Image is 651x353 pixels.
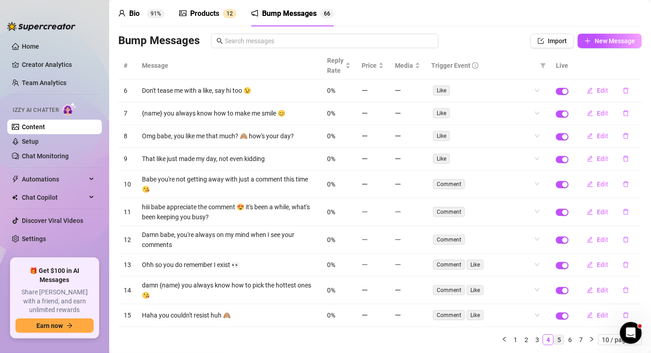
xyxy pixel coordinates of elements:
span: 🎁 Get $100 in AI Messages [15,267,94,284]
a: Home [22,43,39,50]
span: edit [587,133,593,139]
td: Damn babe, you're always on my mind when I see your comments [136,226,322,254]
li: Next Page [586,334,597,345]
span: minus [395,110,401,116]
button: delete [616,308,636,323]
span: 0% [327,132,335,140]
span: delete [623,156,629,162]
span: Like [467,260,484,270]
td: {name} you always know how to make me smile 😊 [136,102,322,125]
button: delete [616,283,636,298]
a: 7 [576,335,586,345]
span: minus [395,237,401,243]
a: Content [22,123,45,131]
span: minus [362,156,368,162]
img: logo-BBDzfeDw.svg [7,22,76,31]
span: Edit [597,261,608,268]
a: Team Analytics [22,79,66,86]
span: Chat Copilot [22,190,86,205]
span: Comment [433,285,465,295]
span: minus [395,156,401,162]
div: Products [190,8,219,19]
th: # [118,52,136,80]
li: 1 [510,334,521,345]
span: delete [623,133,629,139]
span: minus [362,237,368,243]
iframe: Intercom live chat [620,322,642,344]
span: Edit [597,110,608,117]
td: 14 [118,277,136,304]
span: filter [539,59,548,72]
span: minus [362,133,368,139]
span: Share [PERSON_NAME] with a friend, and earn unlimited rewards [15,288,94,315]
a: Discover Viral Videos [22,217,83,224]
a: 3 [532,335,542,345]
span: plus [585,38,591,44]
button: Import [530,34,574,48]
button: delete [616,232,636,247]
span: minus [395,87,401,94]
span: notification [251,10,258,17]
button: delete [616,151,636,166]
button: Edit [580,232,616,247]
th: Reply Rate [322,52,356,80]
sup: 66 [320,9,334,18]
span: Comment [433,260,465,270]
a: Settings [22,235,46,242]
span: Like [467,285,484,295]
span: Like [433,154,450,164]
span: edit [587,237,593,243]
span: Trigger Event [431,61,470,71]
img: AI Chatter [62,102,76,116]
li: 3 [532,334,543,345]
span: minus [395,181,401,187]
span: 0% [327,87,335,94]
span: delete [623,312,629,318]
li: 6 [565,334,575,345]
button: delete [616,129,636,143]
td: damn {name} you always know how to pick the hottest ones 😘 [136,277,322,304]
span: minus [395,209,401,215]
span: delete [623,262,629,268]
button: delete [616,257,636,272]
sup: 91% [147,9,165,18]
td: Ohh so you do remember I exist 👀 [136,254,322,277]
td: Don't tease me with a like, say hi too 😉 [136,80,322,102]
span: Earn now [36,322,63,329]
div: Page Size [598,334,642,345]
div: Bio [129,8,140,19]
li: 2 [521,334,532,345]
button: New Message [578,34,642,48]
span: Edit [597,287,608,294]
span: Like [433,131,450,141]
button: Edit [580,151,616,166]
a: Creator Analytics [22,57,95,72]
span: delete [623,237,629,243]
span: Price [362,61,377,71]
span: edit [587,262,593,268]
span: picture [179,10,187,17]
span: search [217,38,223,44]
span: Comment [433,235,465,245]
span: 6 [324,10,327,17]
button: Edit [580,106,616,121]
span: Like [467,310,484,320]
span: minus [362,312,368,318]
td: 6 [118,80,136,102]
li: 5 [554,334,565,345]
li: 7 [575,334,586,345]
td: 13 [118,254,136,277]
span: 0% [327,110,335,117]
a: 2 [521,335,531,345]
span: Edit [597,236,608,243]
span: edit [587,287,593,293]
span: Reply Rate [327,55,343,76]
span: minus [362,181,368,187]
td: Babe you're not getting away with just a comment this time 😘 [136,171,322,198]
td: 9 [118,148,136,171]
span: arrow-right [66,323,73,329]
span: 6 [327,10,330,17]
span: minus [362,87,368,94]
span: minus [362,110,368,116]
button: delete [616,83,636,98]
